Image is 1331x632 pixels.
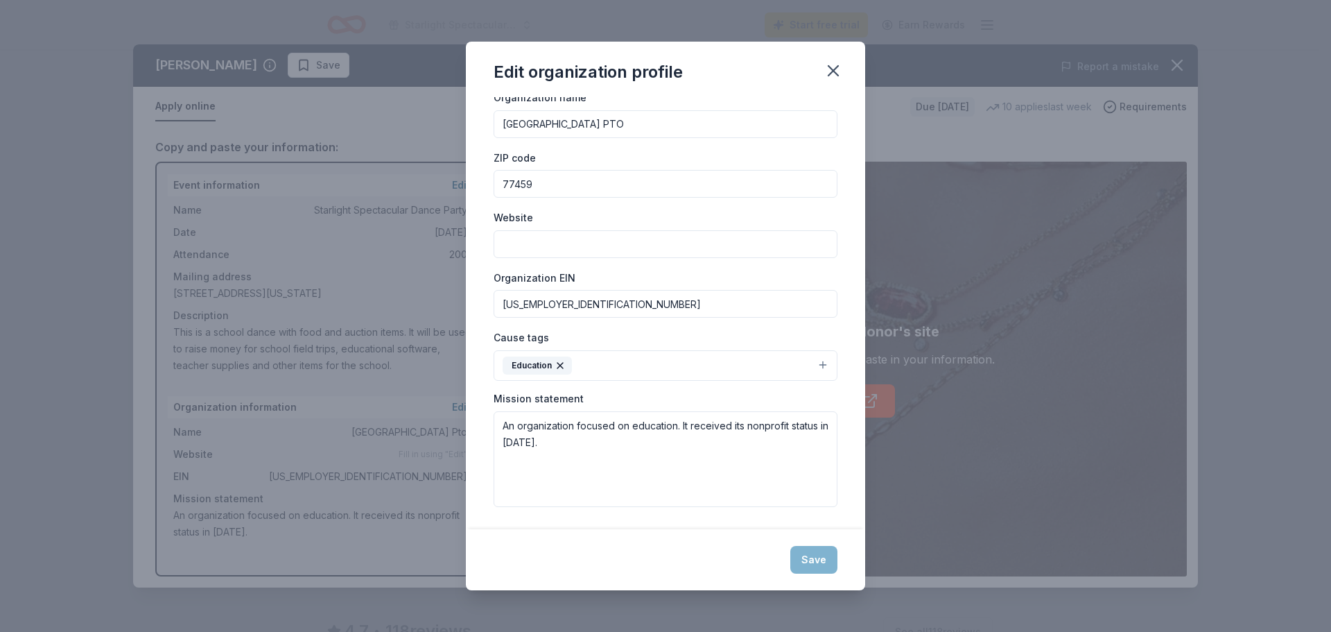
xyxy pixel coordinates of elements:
[494,211,533,225] label: Website
[494,91,586,105] label: Organization name
[494,411,837,507] textarea: An organization focused on education. It received its nonprofit status in [DATE].
[503,357,572,375] div: Education
[494,392,584,406] label: Mission statement
[494,350,837,381] button: Education
[494,290,837,318] input: 12-3456789
[494,331,549,345] label: Cause tags
[494,170,837,198] input: 12345 (U.S. only)
[494,61,683,83] div: Edit organization profile
[494,271,575,285] label: Organization EIN
[494,151,536,165] label: ZIP code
